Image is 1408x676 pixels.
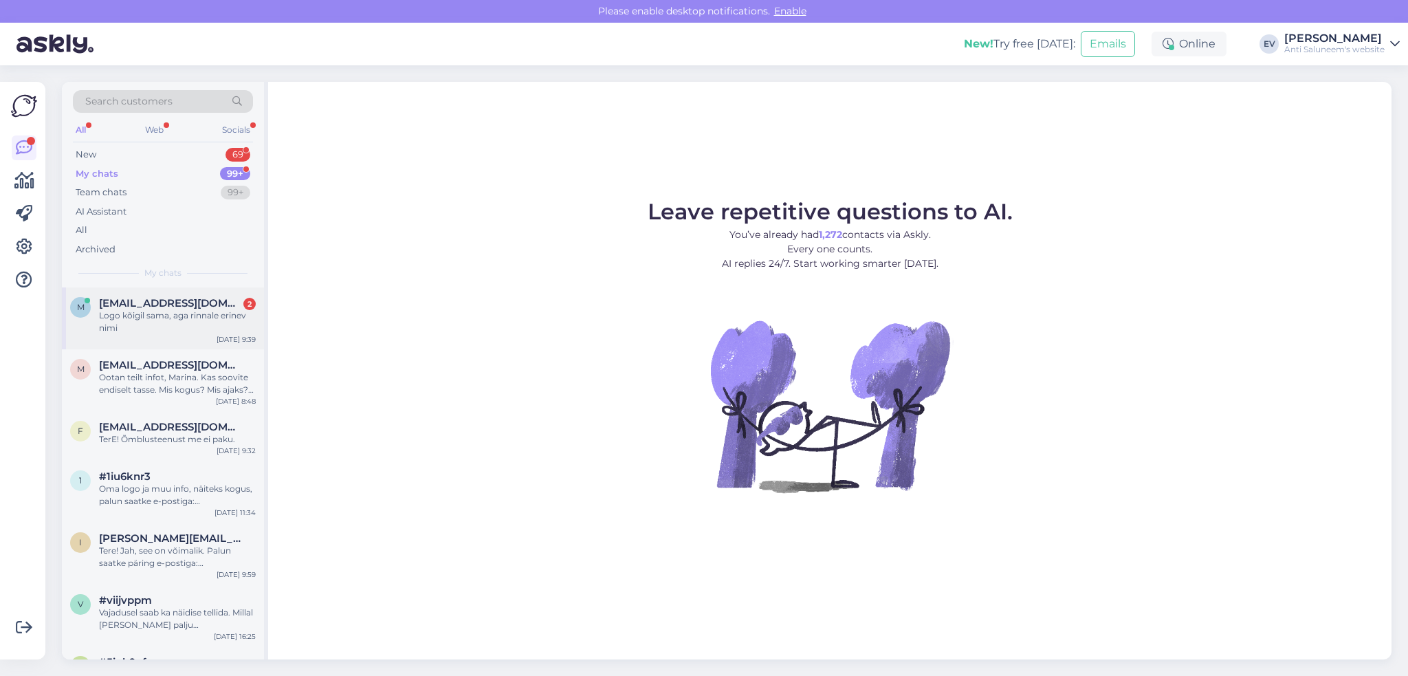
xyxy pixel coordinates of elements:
b: 1,272 [819,228,842,241]
div: All [76,223,87,237]
span: #viijvppm [99,594,152,607]
span: My chats [144,267,181,279]
div: 99+ [220,167,250,181]
div: [PERSON_NAME] [1284,33,1385,44]
button: Emails [1081,31,1135,57]
div: 2 [243,298,256,310]
div: 69 [225,148,250,162]
img: Askly Logo [11,93,37,119]
div: [DATE] 9:32 [217,446,256,456]
span: m [77,364,85,374]
div: Try free [DATE]: [964,36,1075,52]
div: Logo kõigil sama, aga rinnale erinev nimi [99,309,256,334]
span: #1iu6knr3 [99,470,151,483]
div: New [76,148,96,162]
a: [PERSON_NAME]Anti Saluneem's website [1284,33,1400,55]
span: Enable [770,5,811,17]
div: Team chats [76,186,126,199]
span: Search customers [85,94,173,109]
div: Ootan teilt infot, Marina. Kas soovite endiselt tasse. Mis kogus? Mis ajaks? Milline on täpselt l... [99,371,256,396]
p: You’ve already had contacts via Askly. Every one counts. AI replies 24/7. Start working smarter [... [648,228,1013,271]
span: flamingokek@gmail.com [99,421,242,433]
div: [DATE] 8:48 [216,396,256,406]
span: v [78,599,83,609]
div: 99+ [221,186,250,199]
div: [DATE] 9:39 [217,334,256,345]
div: Web [142,121,166,139]
div: Tere! Jah, see on võimalik. Palun saatke päring e-postiga: [EMAIL_ADDRESS][DOMAIN_NAME] Lisage ju... [99,545,256,569]
div: Archived [76,243,115,257]
div: Socials [219,121,253,139]
div: Anti Saluneem's website [1284,44,1385,55]
img: No Chat active [706,282,954,530]
div: AI Assistant [76,205,126,219]
span: f [78,426,83,436]
div: All [73,121,89,139]
span: i [79,537,82,547]
div: [DATE] 9:59 [217,569,256,580]
div: Vajadusel saab ka näidise tellida. Millal [PERSON_NAME] palju [PERSON_NAME] vajate? [99,607,256,631]
div: [DATE] 16:25 [214,631,256,642]
span: 1 [79,475,82,486]
div: Online [1152,32,1226,56]
div: TerE! Õmblusteenust me ei paku. [99,433,256,446]
span: #5igk9qfm [99,656,157,668]
div: My chats [76,167,118,181]
span: ilona.gurjanova@icloud.com [99,532,242,545]
span: martinmikko@gmail.com [99,297,242,309]
div: [DATE] 11:34 [214,508,256,518]
div: Oma logo ja muu info, näiteks kogus, palun saatke e-postiga: [EMAIL_ADDRESS][DOMAIN_NAME] [99,483,256,508]
span: marina@shroma.ee [99,359,242,371]
span: Leave repetitive questions to AI. [648,198,1013,225]
div: EV [1259,34,1279,54]
span: m [77,302,85,312]
b: New! [964,37,993,50]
